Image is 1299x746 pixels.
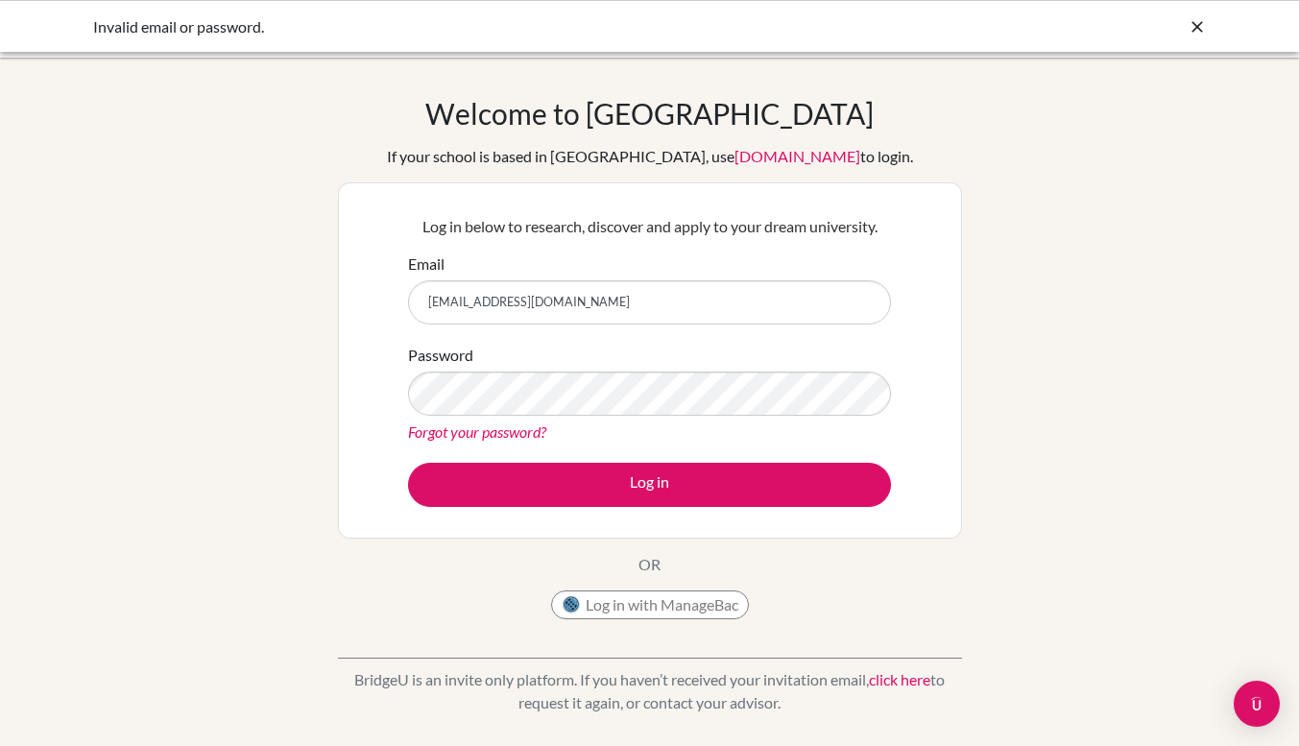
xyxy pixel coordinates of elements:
[387,145,913,168] div: If your school is based in [GEOGRAPHIC_DATA], use to login.
[734,147,860,165] a: [DOMAIN_NAME]
[425,96,874,131] h1: Welcome to [GEOGRAPHIC_DATA]
[408,253,445,276] label: Email
[408,422,546,441] a: Forgot your password?
[408,344,473,367] label: Password
[1234,681,1280,727] div: Open Intercom Messenger
[338,668,962,714] p: BridgeU is an invite only platform. If you haven’t received your invitation email, to request it ...
[869,670,930,688] a: click here
[408,215,891,238] p: Log in below to research, discover and apply to your dream university.
[638,553,661,576] p: OR
[93,15,919,38] div: Invalid email or password.
[551,590,749,619] button: Log in with ManageBac
[408,463,891,507] button: Log in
